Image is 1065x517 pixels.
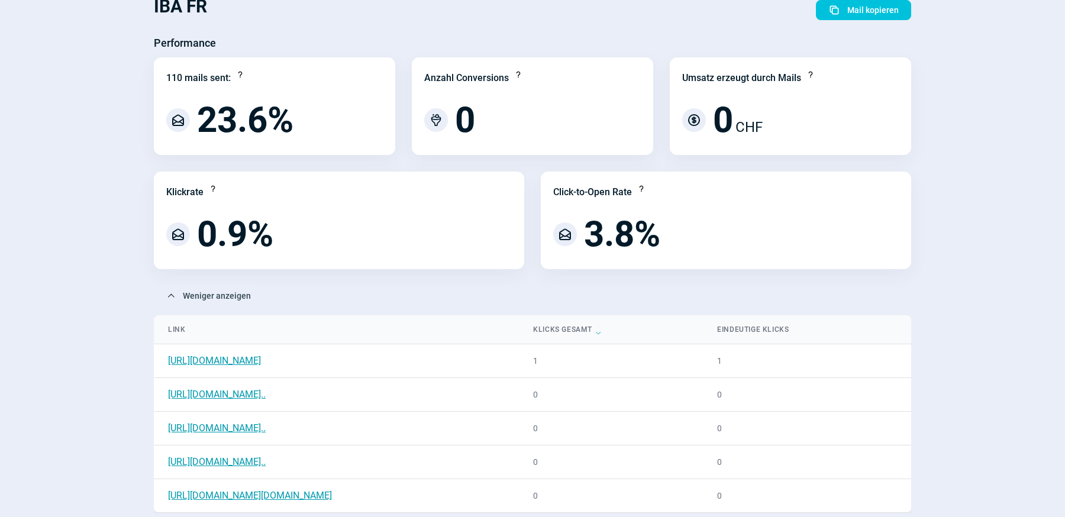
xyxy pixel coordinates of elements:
[519,412,703,445] td: 0
[168,355,261,366] a: [URL][DOMAIN_NAME]
[713,102,733,138] span: 0
[168,389,266,400] a: [URL][DOMAIN_NAME]..
[533,322,689,337] div: Klicks gesamt
[197,217,273,252] span: 0.9%
[584,217,660,252] span: 3.8%
[168,456,266,467] a: [URL][DOMAIN_NAME]..
[424,71,509,85] div: Anzahl Conversions
[703,344,911,378] td: 1
[703,479,911,513] td: 0
[553,185,632,199] div: Click-to-Open Rate
[154,34,216,53] h3: Performance
[703,445,911,479] td: 0
[519,479,703,513] td: 0
[168,490,332,501] a: [URL][DOMAIN_NAME][DOMAIN_NAME]
[154,286,263,306] button: Weniger anzeigen
[682,71,801,85] div: Umsatz erzeugt durch Mails
[735,117,763,138] span: CHF
[519,445,703,479] td: 0
[519,378,703,412] td: 0
[847,1,899,20] span: Mail kopieren
[166,185,204,199] div: Klickrate
[717,322,897,337] div: Eindeutige Klicks
[168,322,505,337] div: Link
[519,344,703,378] td: 1
[197,102,293,138] span: 23.6%
[166,71,231,85] div: 110 mails sent:
[168,422,266,434] a: [URL][DOMAIN_NAME]..
[455,102,475,138] span: 0
[703,412,911,445] td: 0
[703,378,911,412] td: 0
[183,286,251,305] span: Weniger anzeigen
